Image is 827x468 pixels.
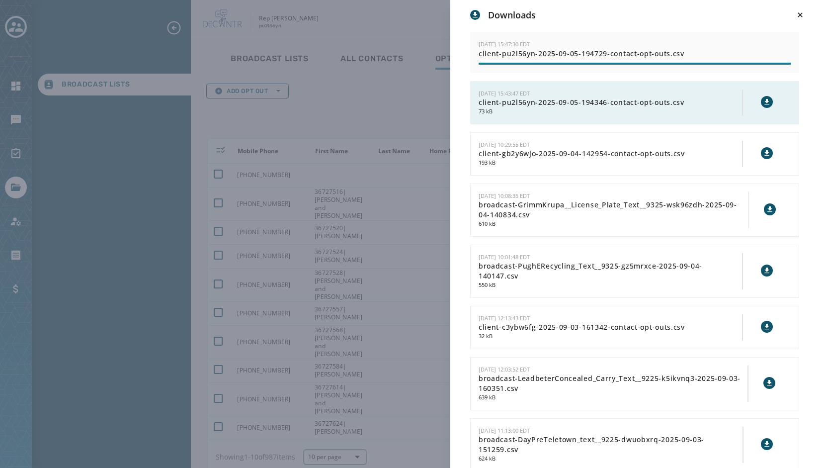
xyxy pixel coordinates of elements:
[479,332,742,341] span: 32 kB
[479,253,530,261] span: [DATE] 10:01:48 EDT
[488,8,536,22] h3: Downloads
[479,314,530,322] span: [DATE] 12:13:43 EDT
[479,374,747,393] span: broadcast-LeadbeterConcealed_Carry_Text__9225-k5ikvnq3-2025-09-03-160351.csv
[479,220,748,228] span: 610 kB
[479,49,791,59] span: client-pu2l56yn-2025-09-05-194729-contact-opt-outs.csv
[479,366,530,373] span: [DATE] 12:03:52 EDT
[479,97,742,107] span: client-pu2l56yn-2025-09-05-194346-contact-opt-outs.csv
[479,435,743,455] span: broadcast-DayPreTeletown_text__9225-dwuobxrq-2025-09-03-151259.csv
[479,40,530,48] span: [DATE] 15:47:30 EDT
[479,107,742,116] span: 73 kB
[479,261,742,281] span: broadcast-PughERecycling_Text__9325-gz5mrxce-2025-09-04-140147.csv
[479,455,743,463] span: 624 kB
[479,192,530,199] span: [DATE] 10:08:35 EDT
[479,281,742,289] span: 550 kB
[479,141,530,148] span: [DATE] 10:29:55 EDT
[479,90,530,97] span: [DATE] 15:43:47 EDT
[479,200,748,220] span: broadcast-GrimmKrupa__License_Plate_Text__9325-wsk96zdh-2025-09-04-140834.csv
[479,427,530,434] span: [DATE] 11:13:00 EDT
[479,149,742,159] span: client-gb2y6wjo-2025-09-04-142954-contact-opt-outs.csv
[479,322,742,332] span: client-c3ybw6fg-2025-09-03-161342-contact-opt-outs.csv
[479,159,742,167] span: 193 kB
[479,393,747,402] span: 639 kB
